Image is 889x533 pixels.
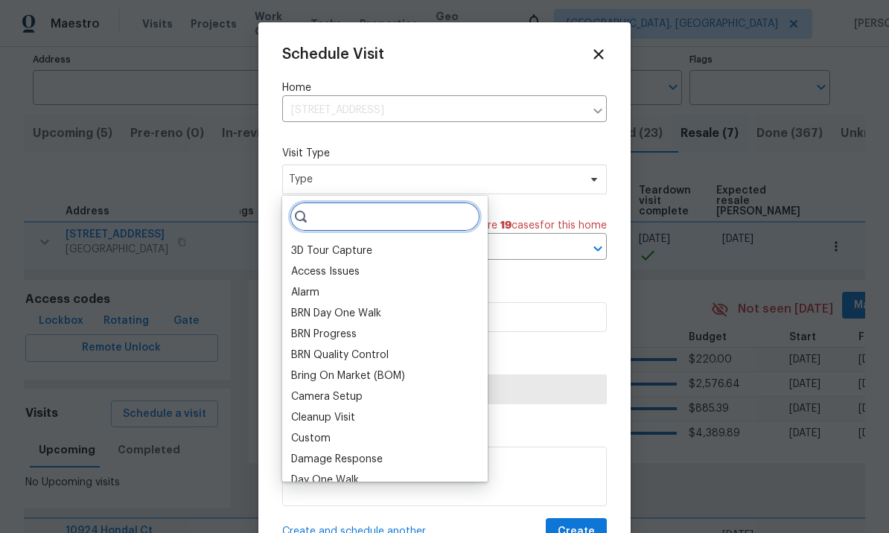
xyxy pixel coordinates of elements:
div: Alarm [291,285,319,300]
div: Cleanup Visit [291,410,355,425]
div: Custom [291,431,331,446]
div: Access Issues [291,264,360,279]
div: BRN Quality Control [291,348,389,363]
span: 19 [500,220,512,231]
button: Open [587,238,608,259]
div: BRN Day One Walk [291,306,381,321]
span: There are case s for this home [453,218,607,233]
label: Visit Type [282,146,607,161]
span: Type [289,172,579,187]
div: Day One Walk [291,473,359,488]
div: Damage Response [291,452,383,467]
label: Home [282,80,607,95]
div: Bring On Market (BOM) [291,368,405,383]
div: Camera Setup [291,389,363,404]
span: Close [590,46,607,63]
span: Schedule Visit [282,47,384,62]
input: Enter in an address [282,99,584,122]
div: BRN Progress [291,327,357,342]
div: 3D Tour Capture [291,243,372,258]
